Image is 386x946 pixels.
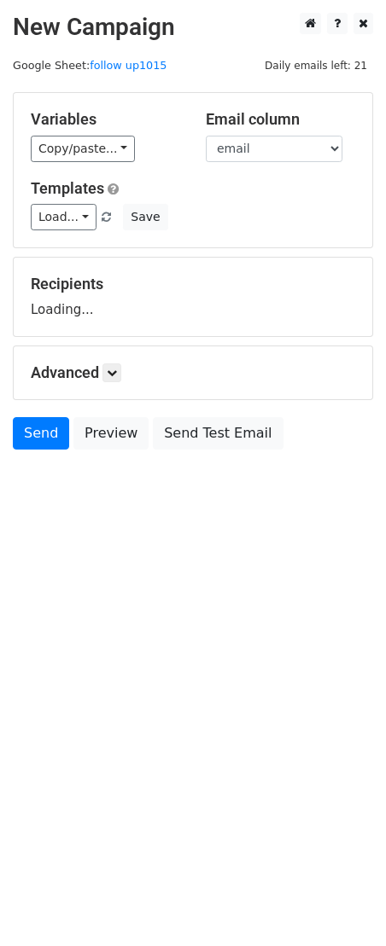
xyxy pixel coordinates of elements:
h2: New Campaign [13,13,373,42]
h5: Advanced [31,363,355,382]
h5: Email column [206,110,355,129]
a: Load... [31,204,96,230]
a: follow up1015 [90,59,167,72]
span: Daily emails left: 21 [259,56,373,75]
h5: Variables [31,110,180,129]
a: Send [13,417,69,450]
small: Google Sheet: [13,59,167,72]
a: Send Test Email [153,417,283,450]
a: Daily emails left: 21 [259,59,373,72]
button: Save [123,204,167,230]
a: Copy/paste... [31,136,135,162]
div: Loading... [31,275,355,319]
a: Templates [31,179,104,197]
a: Preview [73,417,149,450]
h5: Recipients [31,275,355,293]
